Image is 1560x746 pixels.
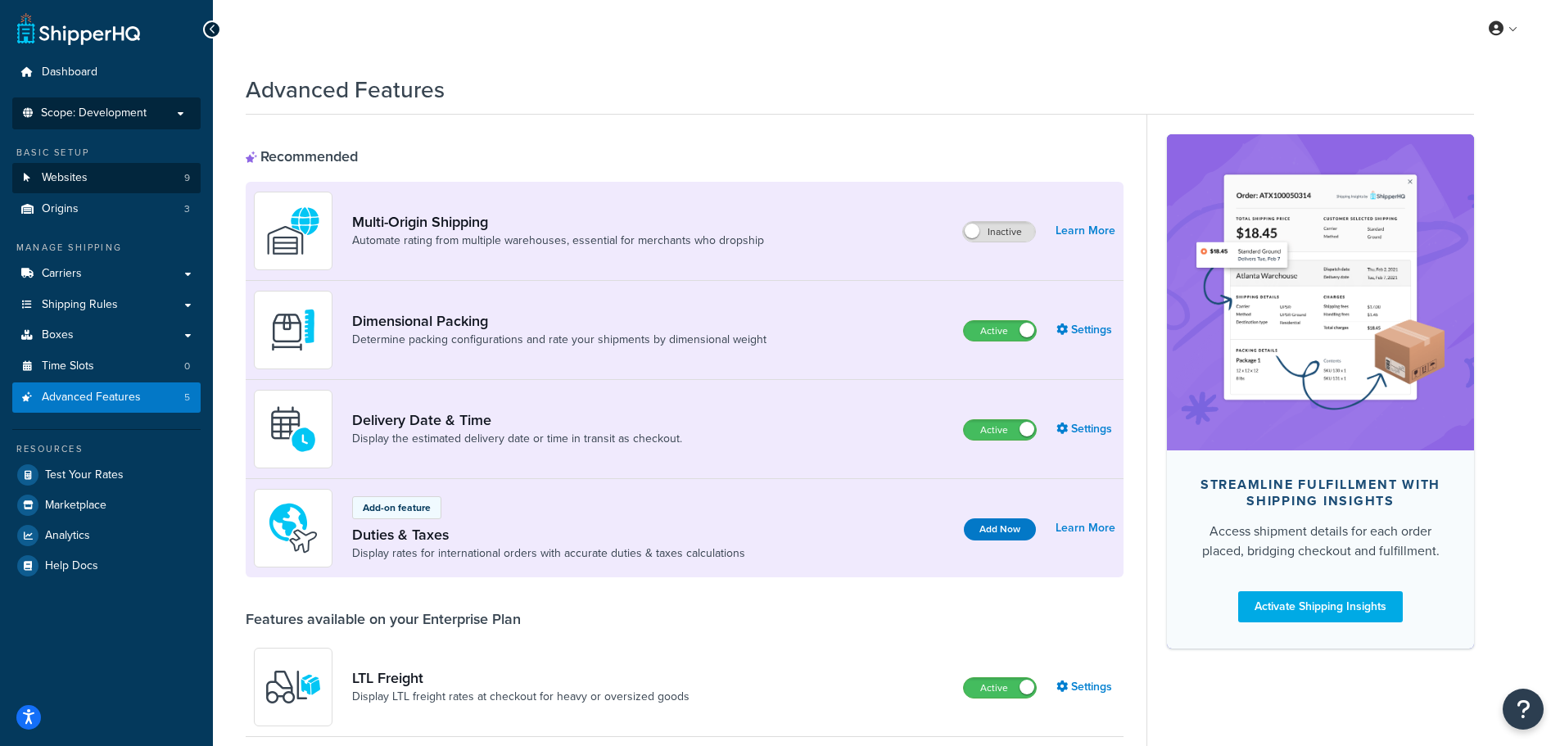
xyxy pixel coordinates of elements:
span: Help Docs [45,559,98,573]
a: Delivery Date & Time [352,411,682,429]
img: WatD5o0RtDAAAAAElFTkSuQmCC [265,202,322,260]
a: Shipping Rules [12,290,201,320]
div: Recommended [246,147,358,165]
a: Marketplace [12,491,201,520]
label: Active [964,678,1036,698]
button: Add Now [964,518,1036,540]
span: Boxes [42,328,74,342]
img: y79ZsPf0fXUFUhFXDzUgf+ktZg5F2+ohG75+v3d2s1D9TjoU8PiyCIluIjV41seZevKCRuEjTPPOKHJsQcmKCXGdfprl3L4q7... [265,658,322,716]
label: Inactive [963,222,1035,242]
span: Marketplace [45,499,106,513]
span: Shipping Rules [42,298,118,312]
a: Duties & Taxes [352,526,745,544]
a: Origins3 [12,194,201,224]
a: Advanced Features5 [12,382,201,413]
a: Determine packing configurations and rate your shipments by dimensional weight [352,332,766,348]
a: Websites9 [12,163,201,193]
li: Origins [12,194,201,224]
a: Display rates for international orders with accurate duties & taxes calculations [352,545,745,562]
label: Active [964,420,1036,440]
h1: Advanced Features [246,74,445,106]
a: Display LTL freight rates at checkout for heavy or oversized goods [352,689,690,705]
a: Dimensional Packing [352,312,766,330]
span: Advanced Features [42,391,141,405]
span: 3 [184,202,190,216]
span: 0 [184,359,190,373]
p: Add-on feature [363,500,431,515]
img: DTVBYsAAAAAASUVORK5CYII= [265,301,322,359]
div: Manage Shipping [12,241,201,255]
li: Time Slots [12,351,201,382]
a: Settings [1056,676,1115,699]
span: 9 [184,171,190,185]
a: Boxes [12,320,201,350]
a: Automate rating from multiple warehouses, essential for merchants who dropship [352,233,764,249]
img: gfkeb5ejjkALwAAAABJRU5ErkJggg== [265,400,322,458]
span: Time Slots [42,359,94,373]
li: Websites [12,163,201,193]
span: Dashboard [42,66,97,79]
span: 5 [184,391,190,405]
a: Test Your Rates [12,460,201,490]
a: Display the estimated delivery date or time in transit as checkout. [352,431,682,447]
a: Settings [1056,319,1115,341]
span: Websites [42,171,88,185]
a: Activate Shipping Insights [1238,591,1403,622]
span: Scope: Development [41,106,147,120]
a: Help Docs [12,551,201,581]
li: Advanced Features [12,382,201,413]
a: Carriers [12,259,201,289]
a: Learn More [1056,219,1115,242]
a: Time Slots0 [12,351,201,382]
a: Multi-Origin Shipping [352,213,764,231]
div: Resources [12,442,201,456]
span: Origins [42,202,79,216]
span: Test Your Rates [45,468,124,482]
div: Features available on your Enterprise Plan [246,610,521,628]
a: LTL Freight [352,669,690,687]
a: Learn More [1056,517,1115,540]
span: Analytics [45,529,90,543]
div: Access shipment details for each order placed, bridging checkout and fulfillment. [1193,522,1448,561]
div: Streamline Fulfillment with Shipping Insights [1193,477,1448,509]
img: feature-image-si-e24932ea9b9fcd0ff835db86be1ff8d589347e8876e1638d903ea230a36726be.png [1191,159,1449,426]
button: Open Resource Center [1503,689,1544,730]
div: Basic Setup [12,146,201,160]
img: icon-duo-feat-landed-cost-7136b061.png [265,500,322,557]
span: Carriers [42,267,82,281]
a: Analytics [12,521,201,550]
label: Active [964,321,1036,341]
a: Settings [1056,418,1115,441]
a: Dashboard [12,57,201,88]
